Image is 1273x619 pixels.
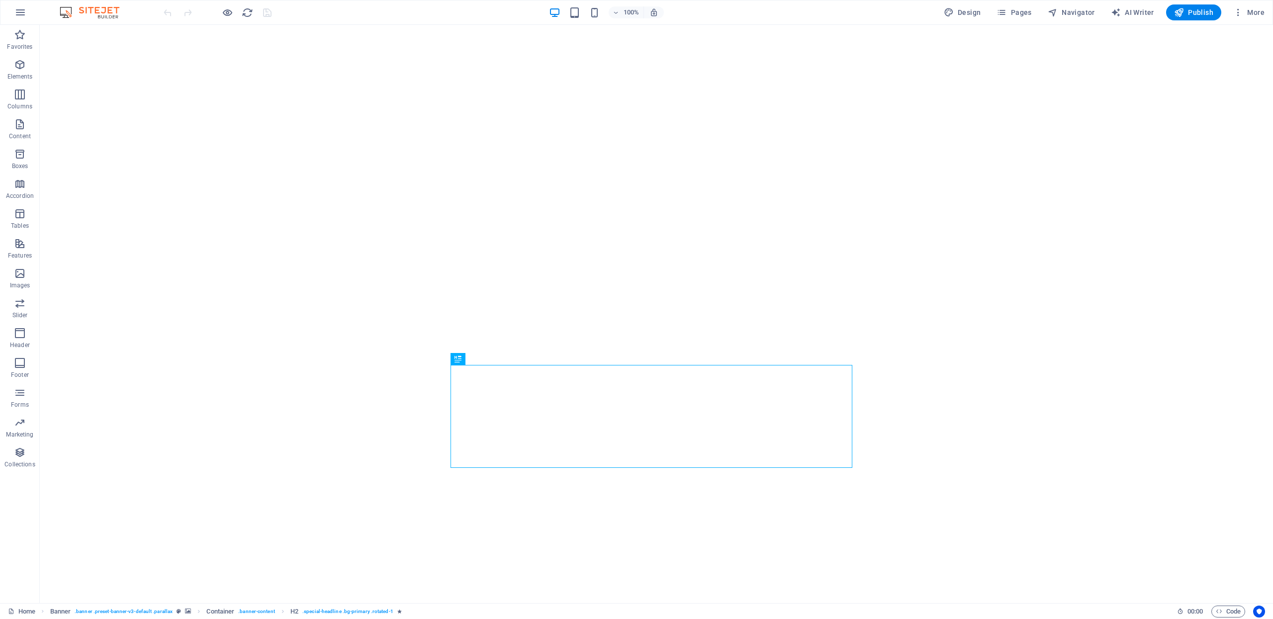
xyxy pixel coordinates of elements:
[1044,4,1099,20] button: Navigator
[75,606,173,618] span: . banner .preset-banner-v3-default .parallax
[11,222,29,230] p: Tables
[8,606,35,618] a: Click to cancel selection. Double-click to open Pages
[50,606,402,618] nav: breadcrumb
[241,6,253,18] button: reload
[944,7,981,17] span: Design
[57,6,132,18] img: Editor Logo
[997,7,1031,17] span: Pages
[609,6,644,18] button: 100%
[624,6,639,18] h6: 100%
[50,606,71,618] span: Click to select. Double-click to edit
[10,341,30,349] p: Header
[1233,7,1265,17] span: More
[940,4,985,20] button: Design
[11,371,29,379] p: Footer
[185,609,191,614] i: This element contains a background
[6,431,33,439] p: Marketing
[7,73,33,81] p: Elements
[1194,608,1196,615] span: :
[1177,606,1203,618] h6: Session time
[993,4,1035,20] button: Pages
[397,609,402,614] i: Element contains an animation
[940,4,985,20] div: Design (Ctrl+Alt+Y)
[290,606,298,618] span: Click to select. Double-click to edit
[1048,7,1095,17] span: Navigator
[1166,4,1221,20] button: Publish
[1211,606,1245,618] button: Code
[206,606,234,618] span: Click to select. Double-click to edit
[12,162,28,170] p: Boxes
[649,8,658,17] i: On resize automatically adjust zoom level to fit chosen device.
[221,6,233,18] button: Click here to leave preview mode and continue editing
[1216,606,1241,618] span: Code
[9,132,31,140] p: Content
[302,606,393,618] span: . special-headline .bg-primary .rotated-1
[4,460,35,468] p: Collections
[238,606,274,618] span: . banner-content
[12,311,28,319] p: Slider
[1229,4,1269,20] button: More
[1253,606,1265,618] button: Usercentrics
[1111,7,1154,17] span: AI Writer
[7,102,32,110] p: Columns
[1174,7,1213,17] span: Publish
[10,281,30,289] p: Images
[11,401,29,409] p: Forms
[6,192,34,200] p: Accordion
[242,7,253,18] i: Reload page
[7,43,32,51] p: Favorites
[1107,4,1158,20] button: AI Writer
[1187,606,1203,618] span: 00 00
[8,252,32,260] p: Features
[177,609,181,614] i: This element is a customizable preset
